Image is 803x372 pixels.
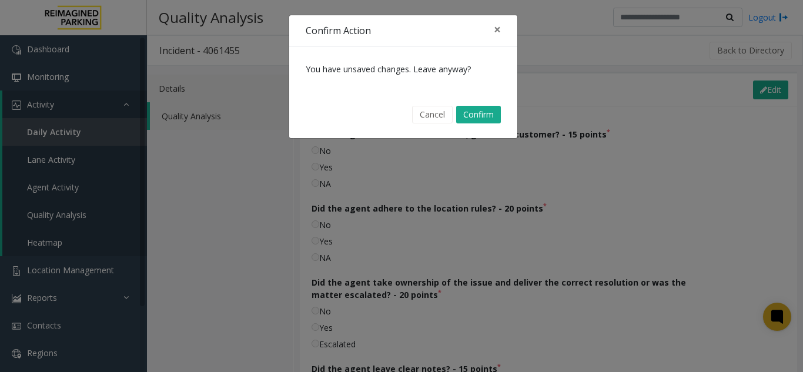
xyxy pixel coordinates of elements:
span: × [494,21,501,38]
button: Confirm [456,106,501,123]
div: You have unsaved changes. Leave anyway? [289,46,517,92]
h4: Confirm Action [306,24,371,38]
button: Cancel [412,106,453,123]
button: Close [486,15,509,44]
